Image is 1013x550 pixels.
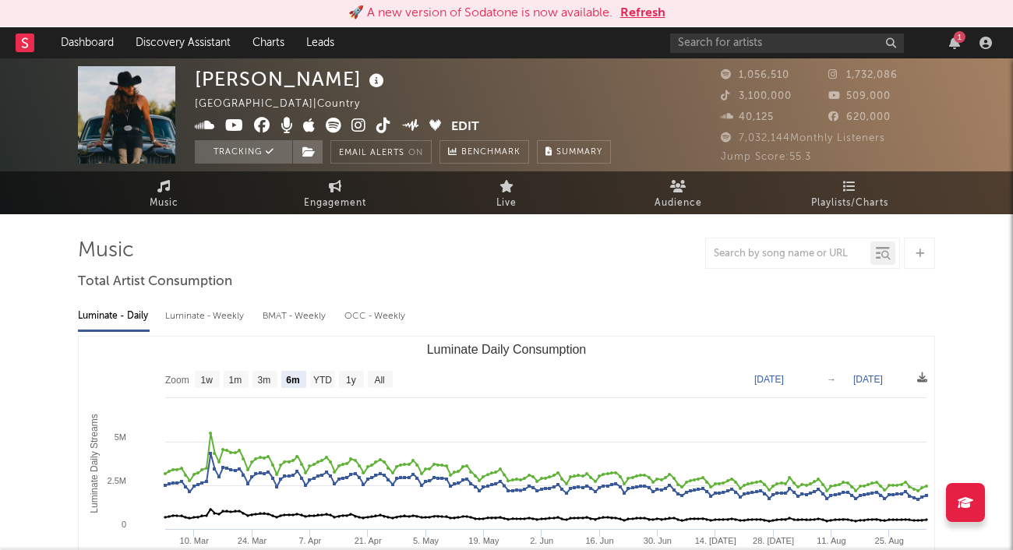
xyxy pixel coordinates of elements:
span: Playlists/Charts [811,194,888,213]
span: Audience [655,194,702,213]
text: 28. [DATE] [753,536,794,545]
span: 1,732,086 [828,70,898,80]
div: OCC - Weekly [344,303,407,330]
text: 5. May [413,536,439,545]
text: Luminate Daily Consumption [427,343,587,356]
text: 21. Apr [355,536,382,545]
a: Charts [242,27,295,58]
a: Live [421,171,592,214]
span: Live [496,194,517,213]
button: Refresh [620,4,665,23]
span: Benchmark [461,143,521,162]
div: [GEOGRAPHIC_DATA] | Country [195,95,378,114]
span: Music [150,194,178,213]
span: 7,032,144 Monthly Listeners [721,133,885,143]
text: YTD [313,375,332,386]
text: 7. Apr [298,536,321,545]
text: 19. May [468,536,499,545]
span: 620,000 [828,112,891,122]
a: Dashboard [50,27,125,58]
text: 30. Jun [644,536,672,545]
text: 1y [346,375,356,386]
div: [PERSON_NAME] [195,66,388,92]
text: 2. Jun [530,536,553,545]
div: BMAT - Weekly [263,303,329,330]
span: Engagement [304,194,366,213]
div: 1 [954,31,965,43]
text: 16. Jun [585,536,613,545]
text: [DATE] [754,374,784,385]
a: Audience [592,171,764,214]
text: 25. Aug [875,536,904,545]
span: Jump Score: 55.3 [721,152,811,162]
text: 3m [258,375,271,386]
div: Luminate - Daily [78,303,150,330]
button: Summary [537,140,611,164]
text: 14. [DATE] [695,536,736,545]
div: 🚀 A new version of Sodatone is now available. [348,4,612,23]
span: 3,100,000 [721,91,792,101]
a: Music [78,171,249,214]
a: Engagement [249,171,421,214]
text: 11. Aug [817,536,845,545]
em: On [408,149,423,157]
text: 24. Mar [238,536,267,545]
text: 10. Mar [180,536,210,545]
a: Discovery Assistant [125,27,242,58]
button: Edit [451,118,479,137]
text: 6m [286,375,299,386]
span: 40,125 [721,112,774,122]
text: [DATE] [853,374,883,385]
span: 1,056,510 [721,70,789,80]
span: Summary [556,148,602,157]
button: Tracking [195,140,292,164]
text: All [374,375,384,386]
text: → [827,374,836,385]
a: Playlists/Charts [764,171,935,214]
a: Leads [295,27,345,58]
span: Total Artist Consumption [78,273,232,291]
span: 509,000 [828,91,891,101]
a: Benchmark [439,140,529,164]
button: Email AlertsOn [330,140,432,164]
input: Search for artists [670,33,904,53]
button: 1 [949,37,960,49]
input: Search by song name or URL [706,248,870,260]
div: Luminate - Weekly [165,303,247,330]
